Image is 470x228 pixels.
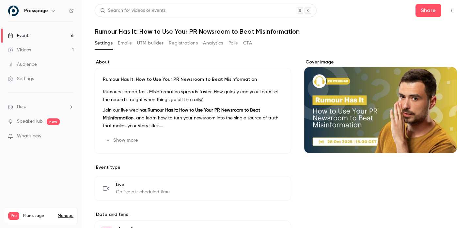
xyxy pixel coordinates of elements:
[95,27,457,35] h1: Rumour Has It: How to Use Your PR Newsroom to Beat Misinformation
[137,38,164,48] button: UTM builder
[24,8,48,14] h6: Presspage
[103,108,260,120] strong: Rumour Has It: How to Use Your PR Newsroom to Beat Misinformation
[95,38,113,48] button: Settings
[95,59,291,65] label: About
[8,212,19,220] span: Pro
[100,7,165,14] div: Search for videos or events
[243,38,252,48] button: CTA
[17,103,26,110] span: Help
[103,88,283,104] p: Rumours spread fast. Misinformation spreads faster. How quickly can your team set the record stra...
[228,38,238,48] button: Polls
[23,213,54,219] span: Plan usage
[103,135,142,146] button: Show more
[304,59,457,65] label: Cover image
[58,213,73,219] a: Manage
[203,38,223,48] button: Analytics
[8,103,74,110] li: help-dropdown-opener
[47,118,60,125] span: new
[17,133,41,140] span: What's new
[415,4,441,17] button: Share
[8,76,34,82] div: Settings
[8,32,30,39] div: Events
[304,59,457,153] section: Cover image
[116,189,170,195] span: Go live at scheduled time
[8,6,19,16] img: Presspage
[103,76,283,83] p: Rumour Has It: How to Use Your PR Newsroom to Beat Misinformation
[169,38,198,48] button: Registrations
[66,133,74,139] iframe: Noticeable Trigger
[8,61,37,68] div: Audience
[17,118,43,125] a: SpeakerHub
[95,164,291,171] p: Event type
[118,38,132,48] button: Emails
[116,182,170,188] span: Live
[103,106,283,130] p: Join our live webinar, , and learn how to turn your newsroom into the single source of truth that...
[95,211,291,218] label: Date and time
[8,47,31,53] div: Videos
